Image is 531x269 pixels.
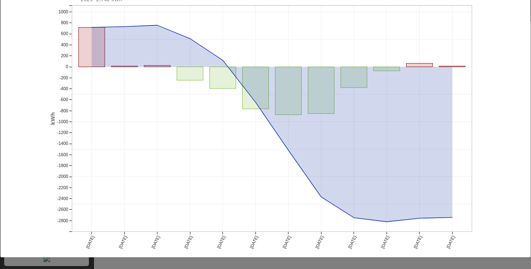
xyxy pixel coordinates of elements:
text: [DATE] [413,235,423,249]
text: 600 [61,32,68,36]
text: 200 [61,53,68,58]
circle: onclick="" [155,23,159,27]
text: [DATE] [118,235,128,249]
circle: onclick="" [385,220,388,223]
text: [DATE] [446,235,456,249]
text: -1600 [57,152,68,157]
circle: onclick="" [90,26,93,29]
text: -2200 [57,185,68,190]
text: [DATE] [249,235,259,249]
circle: onclick="" [319,195,323,199]
circle: onclick="" [352,216,356,219]
text: -2600 [57,207,68,212]
rect: onclick="" [111,66,138,67]
circle: onclick="" [188,37,192,40]
rect: onclick="" [406,63,432,67]
text: [DATE] [347,235,357,249]
rect: onclick="" [243,67,269,109]
circle: onclick="" [450,216,454,219]
text: -2000 [57,175,68,179]
text: 400 [61,43,68,47]
rect: onclick="" [341,67,367,88]
text: [DATE] [282,235,292,249]
text: -600 [59,97,68,102]
rect: onclick="" [177,67,203,80]
text: -1800 [57,163,68,168]
text: [DATE] [216,235,226,249]
text: -800 [59,109,68,113]
text: -1000 [57,119,68,124]
rect: onclick="" [210,67,236,89]
rect: onclick="" [78,28,105,67]
text: 800 [61,20,68,25]
text: [DATE] [151,235,161,249]
text: -1400 [57,142,68,146]
rect: onclick="" [275,67,301,115]
text: [DATE] [184,235,194,249]
rect: onclick="" [439,66,465,67]
text: [DATE] [380,235,390,249]
rect: onclick="" [374,67,400,71]
text: kWh [50,112,56,125]
circle: onclick="" [287,149,290,152]
circle: onclick="" [254,101,257,104]
text: 1000 [58,10,68,14]
text: [DATE] [85,235,95,249]
circle: onclick="" [418,217,421,220]
text: -200 [59,76,68,80]
text: -2800 [57,218,68,223]
rect: onclick="" [308,67,334,114]
circle: onclick="" [221,58,225,62]
text: 0 [66,64,68,69]
text: -400 [59,86,68,91]
text: [DATE] [315,235,325,249]
text: -1200 [57,130,68,135]
circle: onclick="" [123,25,126,28]
text: -2400 [57,196,68,201]
rect: onclick="" [144,66,170,67]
